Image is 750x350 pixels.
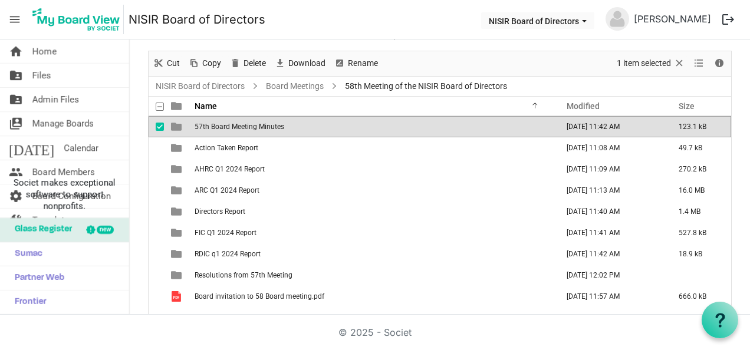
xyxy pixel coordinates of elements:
[191,180,554,201] td: ARC Q1 2024 Report is template cell column header Name
[666,265,731,286] td: is template cell column header Size
[554,180,666,201] td: June 07, 2024 11:13 AM column header Modified
[629,7,716,31] a: [PERSON_NAME]
[716,7,741,32] button: logout
[689,51,709,76] div: View
[666,286,731,307] td: 666.0 kB is template cell column header Size
[164,180,191,201] td: is template cell column header type
[164,201,191,222] td: is template cell column header type
[129,8,265,31] a: NISIR Board of Directors
[191,116,554,137] td: 57th Board Meeting Minutes is template cell column header Name
[666,159,731,180] td: 270.2 kB is template cell column header Size
[149,180,164,201] td: checkbox
[287,56,327,71] span: Download
[191,222,554,243] td: FIC Q1 2024 Report is template cell column header Name
[29,5,129,34] a: My Board View Logo
[164,265,191,286] td: is template cell column header type
[195,186,259,194] span: ARC Q1 2024 Report
[191,137,554,159] td: Action Taken Report is template cell column header Name
[270,51,330,76] div: Download
[191,201,554,222] td: Directors Report is template cell column header Name
[195,292,324,301] span: Board invitation to 58 Board meeting.pdf
[166,56,181,71] span: Cut
[32,39,57,63] span: Home
[149,159,164,180] td: checkbox
[347,56,379,71] span: Rename
[9,160,23,184] span: people
[5,177,124,212] span: Societ makes exceptional software to support nonprofits.
[164,243,191,265] td: is template cell column header type
[149,201,164,222] td: checkbox
[195,144,258,152] span: Action Taken Report
[9,218,72,242] span: Glass Register
[195,123,284,131] span: 57th Board Meeting Minutes
[554,265,666,286] td: June 07, 2024 12:02 PM column header Modified
[332,56,380,71] button: Rename
[9,266,64,290] span: Partner Web
[29,5,124,34] img: My Board View Logo
[9,39,23,63] span: home
[32,88,79,111] span: Admin Files
[195,271,292,279] span: Resolutions from 57th Meeting
[191,243,554,265] td: RDIC q1 2024 Report is template cell column header Name
[191,265,554,286] td: Resolutions from 57th Meeting is template cell column header Name
[186,56,223,71] button: Copy
[195,165,265,173] span: AHRC Q1 2024 Report
[195,229,256,237] span: FIC Q1 2024 Report
[195,101,217,111] span: Name
[666,116,731,137] td: 123.1 kB is template cell column header Size
[615,56,687,71] button: Selection
[64,136,98,160] span: Calendar
[554,222,666,243] td: June 07, 2024 11:41 AM column header Modified
[149,222,164,243] td: checkbox
[666,222,731,243] td: 527.8 kB is template cell column header Size
[606,7,629,31] img: no-profile-picture.svg
[201,56,222,71] span: Copy
[554,137,666,159] td: June 07, 2024 11:08 AM column header Modified
[712,56,728,71] button: Details
[666,243,731,265] td: 18.9 kB is template cell column header Size
[97,226,114,234] div: new
[225,51,270,76] div: Delete
[554,201,666,222] td: June 07, 2024 11:40 AM column header Modified
[9,64,23,87] span: folder_shared
[338,326,412,338] a: © 2025 - Societ
[149,286,164,307] td: checkbox
[164,286,191,307] td: is template cell column header type
[554,159,666,180] td: June 07, 2024 11:09 AM column header Modified
[692,56,706,71] button: View dropdownbutton
[264,79,326,94] a: Board Meetings
[228,56,268,71] button: Delete
[32,112,94,136] span: Manage Boards
[149,243,164,265] td: checkbox
[149,116,164,137] td: checkbox
[164,137,191,159] td: is template cell column header type
[242,56,267,71] span: Delete
[153,79,247,94] a: NISIR Board of Directors
[666,201,731,222] td: 1.4 MB is template cell column header Size
[9,242,42,266] span: Sumac
[164,222,191,243] td: is template cell column header type
[184,51,225,76] div: Copy
[149,137,164,159] td: checkbox
[191,159,554,180] td: AHRC Q1 2024 Report is template cell column header Name
[9,136,54,160] span: [DATE]
[9,88,23,111] span: folder_shared
[554,116,666,137] td: June 07, 2024 11:42 AM column header Modified
[616,56,672,71] span: 1 item selected
[666,180,731,201] td: 16.0 MB is template cell column header Size
[330,51,382,76] div: Rename
[554,243,666,265] td: June 07, 2024 11:42 AM column header Modified
[679,101,695,111] span: Size
[164,159,191,180] td: is template cell column header type
[666,137,731,159] td: 49.7 kB is template cell column header Size
[32,64,51,87] span: Files
[195,250,261,258] span: RDIC q1 2024 Report
[4,8,26,31] span: menu
[195,207,245,216] span: Directors Report
[9,290,47,314] span: Frontier
[709,51,729,76] div: Details
[164,116,191,137] td: is template cell column header type
[9,112,23,136] span: switch_account
[149,51,184,76] div: Cut
[149,265,164,286] td: checkbox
